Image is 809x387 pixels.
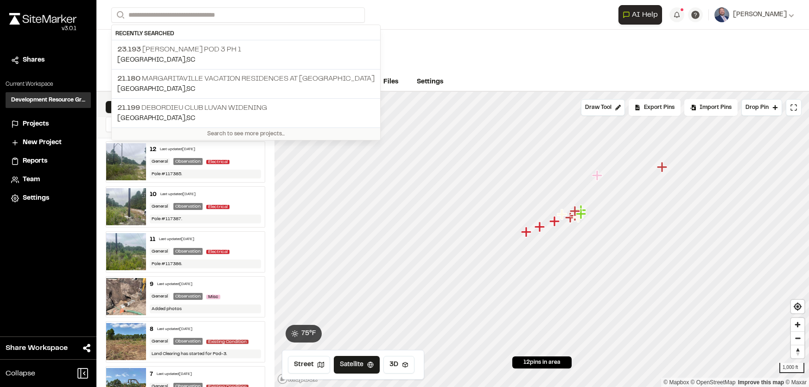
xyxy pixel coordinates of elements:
[150,203,170,210] div: General
[11,193,85,203] a: Settings
[117,102,375,114] p: DeBordieu Club Luvan Widening
[9,13,76,25] img: rebrand.png
[785,379,807,386] a: Maxar
[150,305,261,313] div: Added photos
[173,248,203,255] div: Observation
[741,99,782,116] button: Drop Pin
[286,325,322,343] button: 75°F
[535,221,547,233] div: Map marker
[159,237,194,242] div: Last updated [DATE]
[632,9,658,20] span: AI Help
[23,55,45,65] span: Shares
[581,99,625,116] button: Draw Tool
[157,327,192,332] div: Last updated [DATE]
[150,260,261,268] div: Pole #117386.
[206,160,229,164] span: Electrical
[112,28,380,40] div: Recently Searched
[791,331,804,345] button: Zoom out
[23,175,40,185] span: Team
[700,103,732,112] span: Import Pins
[745,103,769,112] span: Drop Pin
[738,379,784,386] a: Map feedback
[150,325,153,334] div: 8
[657,161,669,173] div: Map marker
[644,103,675,112] span: Export Pins
[521,226,533,238] div: Map marker
[117,46,141,53] span: 23.193
[206,340,248,344] span: Existing Condition
[576,204,588,216] div: Map marker
[714,7,729,22] img: User
[157,282,192,287] div: Last updated [DATE]
[663,379,689,386] a: Mapbox
[117,76,140,82] span: 21.180
[549,216,561,228] div: Map marker
[117,73,375,84] p: Margaritaville Vacation Residences at [GEOGRAPHIC_DATA]
[11,119,85,129] a: Projects
[6,343,68,354] span: Share Workspace
[106,278,146,315] img: file
[11,138,85,148] a: New Project
[106,323,146,360] img: file
[150,235,155,244] div: 11
[117,55,375,65] p: [GEOGRAPHIC_DATA] , SC
[791,345,804,358] button: Reset bearing to north
[11,156,85,166] a: Reports
[112,69,380,98] a: 21.180 Margaritaville Vacation Residences at [GEOGRAPHIC_DATA][GEOGRAPHIC_DATA],SC
[160,192,196,197] div: Last updated [DATE]
[112,98,380,127] a: 21.199 DeBordieu Club Luvan Widening[GEOGRAPHIC_DATA],SC
[150,215,261,223] div: Pole #117387.
[106,101,185,113] div: Pins
[150,349,261,358] div: Land Clearing has started for Pod-3.
[23,138,62,148] span: New Project
[117,105,140,111] span: 21.199
[106,233,146,270] img: file
[11,96,85,104] h3: Development Resource Group
[714,7,794,22] button: [PERSON_NAME]
[112,40,380,69] a: 23.193 [PERSON_NAME] Pod 3 Ph 1[GEOGRAPHIC_DATA],SC
[277,374,318,384] a: Mapbox logo
[733,10,787,20] span: [PERSON_NAME]
[173,158,203,165] div: Observation
[150,293,170,300] div: General
[173,203,203,210] div: Observation
[206,250,229,254] span: Electrical
[585,103,612,112] span: Draw Tool
[150,248,170,255] div: General
[106,143,146,180] img: file
[23,156,47,166] span: Reports
[206,295,220,299] span: Misc
[6,368,35,379] span: Collapse
[565,212,577,224] div: Map marker
[576,208,588,220] div: Map marker
[408,73,452,91] a: Settings
[383,356,414,374] button: 3D
[117,84,375,95] p: [GEOGRAPHIC_DATA] , SC
[691,379,736,386] a: OpenStreetMap
[157,372,192,377] div: Last updated [DATE]
[618,5,662,25] button: Open AI Assistant
[779,363,804,373] div: 1,000 ft
[117,44,375,55] p: [PERSON_NAME] Pod 3 Ph 1
[6,80,91,89] p: Current Workspace
[629,99,681,116] div: No pins available to export
[173,338,203,345] div: Observation
[334,356,380,374] button: Satellite
[150,170,261,178] div: Pole #117385.
[206,205,229,209] span: Electrical
[150,338,170,345] div: General
[160,147,195,152] div: Last updated [DATE]
[374,73,408,91] a: Files
[557,209,569,221] div: Map marker
[106,188,146,225] img: file
[618,5,666,25] div: Open AI Assistant
[592,170,604,182] div: Map marker
[684,99,738,116] div: Import Pins into your project
[150,146,156,154] div: 12
[150,370,153,379] div: 7
[150,158,170,165] div: General
[106,117,122,132] button: Search
[23,119,49,129] span: Projects
[791,318,804,331] button: Zoom in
